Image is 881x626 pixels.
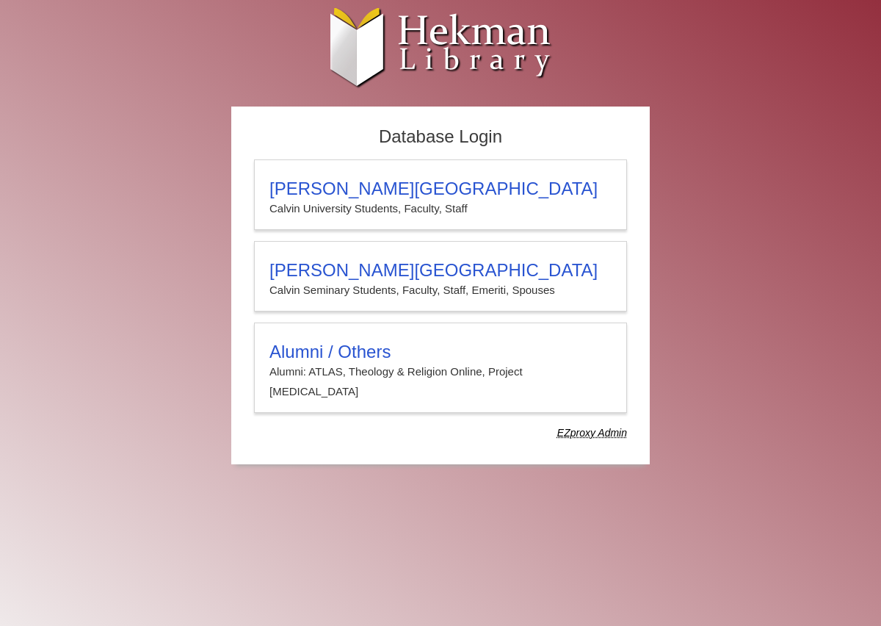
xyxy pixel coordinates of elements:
a: [PERSON_NAME][GEOGRAPHIC_DATA]Calvin University Students, Faculty, Staff [254,159,627,230]
a: [PERSON_NAME][GEOGRAPHIC_DATA]Calvin Seminary Students, Faculty, Staff, Emeriti, Spouses [254,241,627,312]
p: Alumni: ATLAS, Theology & Religion Online, Project [MEDICAL_DATA] [269,362,612,401]
dfn: Use Alumni login [557,427,627,439]
h3: [PERSON_NAME][GEOGRAPHIC_DATA] [269,179,612,199]
h3: Alumni / Others [269,342,612,362]
p: Calvin University Students, Faculty, Staff [269,199,612,218]
summary: Alumni / OthersAlumni: ATLAS, Theology & Religion Online, Project [MEDICAL_DATA] [269,342,612,401]
h3: [PERSON_NAME][GEOGRAPHIC_DATA] [269,260,612,281]
h2: Database Login [247,122,634,152]
p: Calvin Seminary Students, Faculty, Staff, Emeriti, Spouses [269,281,612,300]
